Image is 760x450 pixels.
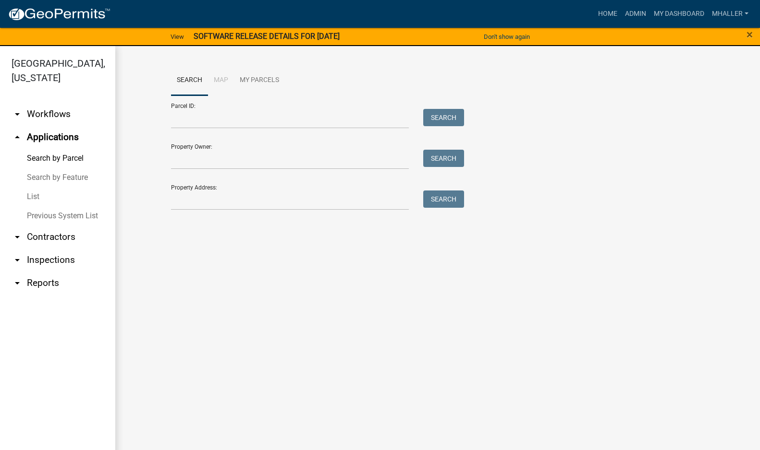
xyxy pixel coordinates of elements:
i: arrow_drop_down [12,108,23,120]
strong: SOFTWARE RELEASE DETAILS FOR [DATE] [194,32,340,41]
i: arrow_drop_up [12,131,23,143]
i: arrow_drop_down [12,277,23,289]
a: My Dashboard [650,5,708,23]
button: Search [423,190,464,208]
i: arrow_drop_down [12,231,23,243]
a: Admin [621,5,650,23]
a: Home [594,5,621,23]
button: Search [423,150,464,167]
button: Close [747,29,753,40]
a: View [167,29,188,45]
a: My Parcels [234,65,285,96]
a: Search [171,65,208,96]
span: × [747,28,753,41]
button: Don't show again [480,29,534,45]
i: arrow_drop_down [12,254,23,266]
a: mhaller [708,5,752,23]
button: Search [423,109,464,126]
